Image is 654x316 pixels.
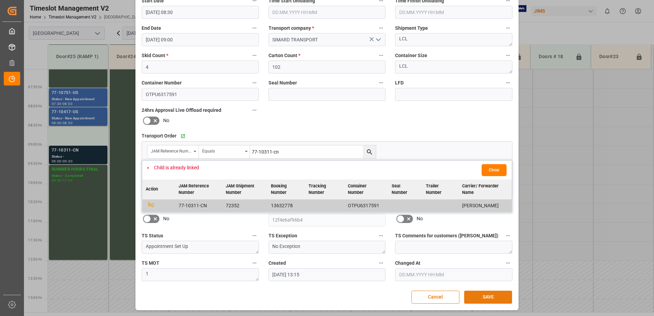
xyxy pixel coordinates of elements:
[142,232,163,239] span: TS Status
[142,33,259,46] input: DD.MM.YYYY HH:MM
[417,215,423,222] span: No
[459,199,512,212] td: [PERSON_NAME]
[250,259,259,267] button: TS MOT
[267,180,305,199] th: Booking Number
[250,106,259,115] button: 24hrs Approval Live Offload required
[250,145,376,158] input: Type to search
[269,52,300,59] span: Carton Count
[377,51,385,60] button: Carton Count *
[395,268,512,281] input: DD.MM.YYYY HH:MM
[222,180,267,199] th: JAM Shipment Number
[503,231,512,240] button: TS Comments for customers ([PERSON_NAME])
[305,180,344,199] th: Tracking Number
[202,146,243,154] div: Equals
[142,25,161,32] span: End Date
[269,260,286,267] span: Created
[267,199,305,212] td: 13632778
[344,180,388,199] th: Container Number
[377,78,385,87] button: Seal Number
[269,6,386,19] input: DD.MM.YYYY HH:MM
[482,164,507,176] button: Close
[142,79,182,87] span: Container Number
[142,6,259,19] input: DD.MM.YYYY HH:MM
[344,199,388,212] td: OTPU6317591
[269,79,297,87] span: Seal Number
[199,145,250,158] button: open menu
[388,180,422,199] th: Seal Number
[142,180,175,199] th: Action
[175,180,222,199] th: JAM Reference Number
[269,25,314,32] span: Transport company
[459,180,512,199] th: Carrier/ Forwarder Name
[503,24,512,32] button: Shipment Type
[395,260,420,267] span: Changed At
[269,268,386,281] input: DD.MM.YYYY HH:MM
[142,107,221,114] span: 24hrs Approval Live Offload required
[142,260,159,267] span: TS MOT
[395,52,427,59] span: Container Size
[464,291,512,304] button: SAVE
[147,145,199,158] button: open menu
[395,79,404,87] span: LFD
[175,199,222,212] td: 77-10311-CN
[411,291,459,304] button: Cancel
[373,35,383,45] button: open menu
[250,24,259,32] button: End Date
[395,232,498,239] span: TS Comments for customers ([PERSON_NAME])
[163,215,169,222] span: No
[503,78,512,87] button: LFD
[142,52,168,59] span: Skid Count
[422,180,459,199] th: Trailer Number
[142,241,259,254] textarea: Appointment Set Up
[142,205,180,212] span: email notification
[269,232,297,239] span: TS Exception
[395,33,512,46] textarea: LCL
[151,146,191,154] div: JAM Reference Number
[250,78,259,87] button: Container Number
[250,51,259,60] button: Skid Count *
[269,241,386,254] textarea: No Exception
[377,231,385,240] button: TS Exception
[395,25,428,32] span: Shipment Type
[395,61,512,74] textarea: LCL
[163,117,169,124] span: No
[395,6,512,19] input: DD.MM.YYYY HH:MM
[503,259,512,267] button: Changed At
[222,199,267,212] td: 72352
[147,164,199,176] li: Child is already linked
[377,259,385,267] button: Created
[377,24,385,32] button: Transport company *
[363,145,376,158] button: search button
[503,51,512,60] button: Container Size
[142,268,259,281] textarea: 1
[142,132,176,140] span: Transport Order
[250,231,259,240] button: TS Status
